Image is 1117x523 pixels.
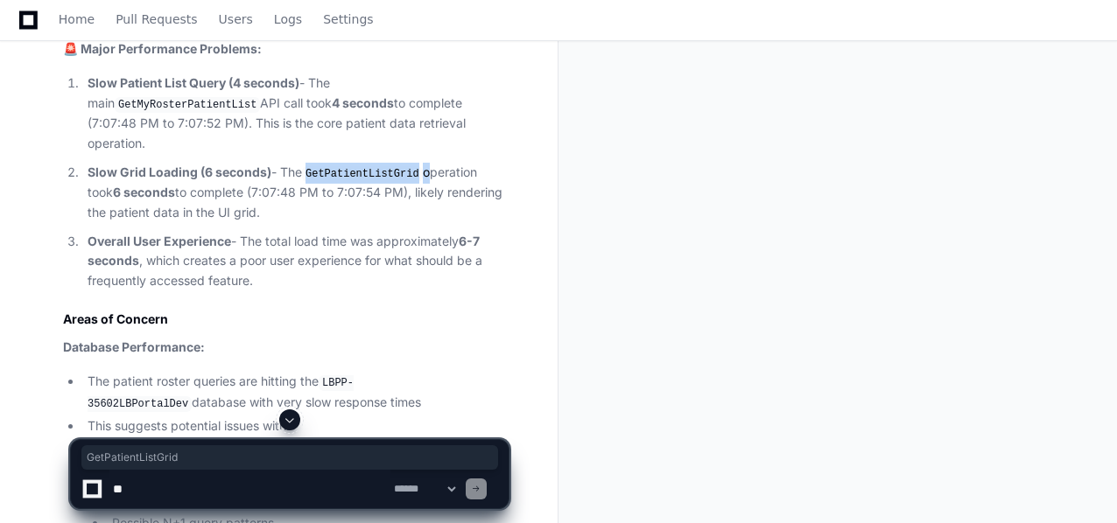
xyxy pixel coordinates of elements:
span: GetPatientListGrid [87,450,493,464]
span: Pull Requests [116,14,197,24]
span: Home [59,14,95,24]
code: GetPatientListGrid [302,166,423,182]
strong: Slow Patient List Query (4 seconds) [88,75,299,90]
h2: Areas of Concern [63,310,509,328]
strong: 🚨 Major Performance Problems: [63,41,262,56]
span: Users [219,14,253,24]
p: - The total load time was approximately , which creates a poor user experience for what should be... [88,232,509,291]
code: GetMyRosterPatientList [115,97,260,113]
strong: 6 seconds [113,185,175,199]
p: - The main API call took to complete (7:07:48 PM to 7:07:52 PM). This is the core patient data re... [88,73,509,154]
strong: 4 seconds [332,95,394,110]
span: Settings [323,14,373,24]
strong: Overall User Experience [88,234,231,248]
li: The patient roster queries are hitting the database with very slow response times [82,372,509,413]
strong: Slow Grid Loading (6 seconds) [88,164,271,179]
strong: Database Performance: [63,339,205,354]
p: - The operation took to complete (7:07:48 PM to 7:07:54 PM), likely rendering the patient data in... [88,163,509,223]
span: Logs [274,14,302,24]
